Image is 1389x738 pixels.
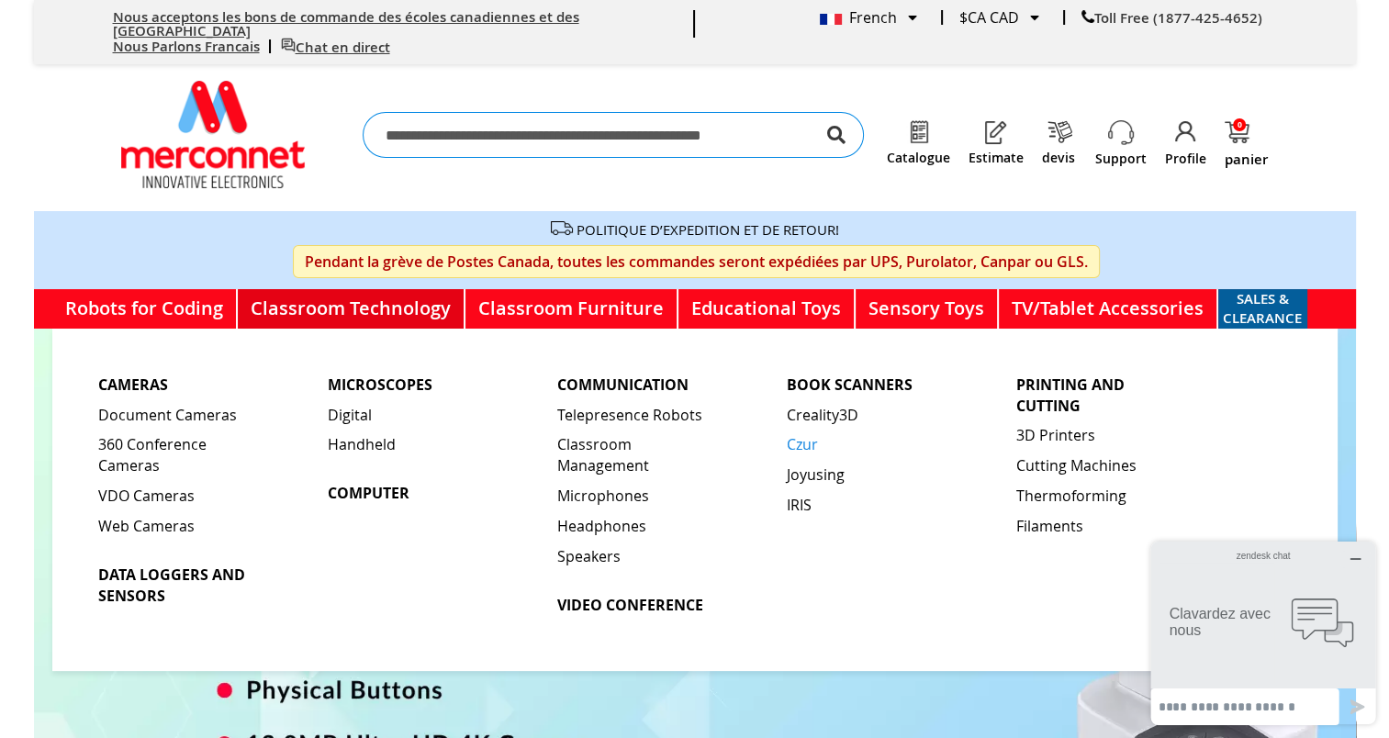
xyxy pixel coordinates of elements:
[328,434,396,455] a: Handheld
[328,405,379,426] span: Digital
[328,405,399,426] a: Digital
[557,486,655,507] span: Microphones
[1016,516,1090,537] span: Filaments
[1016,425,1101,446] span: 3D Printers
[465,289,678,329] a: Classroom Furniture
[557,375,721,405] a: Communication
[281,38,296,52] img: live chat
[238,289,465,329] a: Classroom Technology
[98,516,199,537] span: Web Cameras
[887,151,950,165] a: Catalogue
[557,375,689,396] span: Communication
[1016,516,1111,537] a: Filaments
[557,516,674,537] a: Headphones
[990,7,1019,28] span: CAD
[1218,289,1307,329] a: SALES & CLEARANCEshop now
[557,434,741,476] a: Classroom Management
[1016,486,1131,507] span: Thermoforming
[293,245,1100,278] span: Pendant la grève de Postes Canada, toutes les commandes seront expédiées par UPS, Purolator, Canp...
[959,7,986,28] span: $CA
[1165,150,1206,168] a: Profile
[1095,150,1147,168] a: Support
[1225,152,1268,166] span: panier
[98,486,199,507] span: VDO Cameras
[787,434,818,455] a: Czur
[113,7,579,40] a: Nous acceptons les bons de commande des écoles canadiennes et des [GEOGRAPHIC_DATA]
[98,565,250,607] span: Data Loggers and Sensors
[787,495,812,516] a: IRIS
[557,405,706,426] span: Telepresence Robots
[557,595,735,625] a: Video Conference
[820,14,842,25] img: French.png
[557,516,652,537] span: Headphones
[787,464,845,486] a: Joyusing
[52,289,238,329] a: Robots for Coding
[98,405,241,426] span: Document Cameras
[281,38,390,57] a: Chat en direct
[328,375,432,396] span: Microscopes
[98,516,222,537] a: Web Cameras
[557,546,627,567] span: Speakers
[98,434,282,476] a: 360 Conference Cameras
[820,10,917,25] div: French
[98,405,264,426] a: Document Cameras
[999,289,1218,329] a: TV/Tablet Accessories
[1173,119,1199,145] img: Profile.png
[787,375,945,405] a: Book Scanners
[678,289,856,329] a: Educational Toys
[98,486,222,507] a: VDO Cameras
[906,119,932,145] img: Catalogue
[328,483,442,513] a: Computer
[557,434,717,476] span: Classroom Management
[1016,486,1154,507] a: Thermoforming
[1016,455,1141,476] span: Cutting Machines
[98,375,200,405] a: Cameras
[1144,534,1383,732] iframe: Ouvre un gadget logiciel dans lequel vous pouvez clavarder avec l’un de nos agents
[98,375,168,396] span: Cameras
[98,565,282,616] a: Data Loggers and Sensors
[1081,8,1262,28] a: Toll Free (1877-425-4652)
[557,405,730,426] a: Telepresence Robots
[328,483,409,504] span: Computer
[98,434,258,476] span: 360 Conference Cameras
[969,151,1024,165] a: Estimate
[328,375,465,405] a: Microscopes
[557,595,703,616] span: Video Conference
[557,486,677,507] a: Microphones
[1016,455,1164,476] a: Cutting Machines
[787,375,913,396] span: Book Scanners
[856,289,999,329] a: Sensory Toys
[1016,375,1200,426] a: Printing and Cutting
[1016,425,1123,446] a: 3D Printers
[1225,121,1268,166] a: panier
[820,7,897,28] span: French
[577,220,839,239] a: POLITIQUE D’EXPEDITION ET DE RETOUR!
[1016,375,1168,417] span: Printing and Cutting
[557,546,648,567] a: Speakers
[983,119,1009,145] img: Estimate
[121,81,305,188] a: store logo
[113,37,260,56] a: Nous Parlons Francais
[787,405,858,426] a: Creality3D
[959,10,1039,25] div: $CA CAD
